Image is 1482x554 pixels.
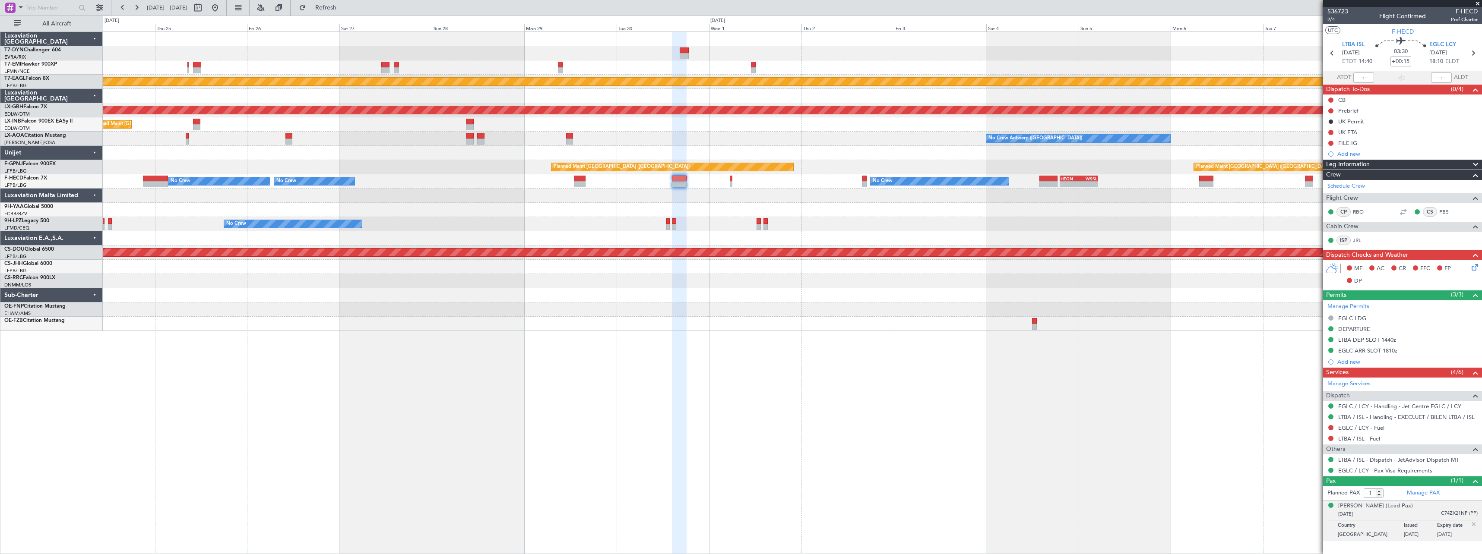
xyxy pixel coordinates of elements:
[1342,49,1360,57] span: [DATE]
[9,17,94,31] button: All Aircraft
[155,24,247,31] div: Thu 25
[1338,424,1384,431] a: EGLC / LCY - Fuel
[1354,277,1362,286] span: DP
[1338,347,1397,354] div: EGLC ARR SLOT 1810z
[988,132,1082,145] div: No Crew Antwerp ([GEOGRAPHIC_DATA])
[1445,57,1459,66] span: ELDT
[1353,208,1372,216] a: RBO
[1337,358,1478,365] div: Add new
[1326,290,1346,300] span: Permits
[104,17,119,25] div: [DATE]
[1326,444,1345,454] span: Others
[1326,391,1350,401] span: Dispatch
[4,176,47,181] a: F-HECDFalcon 7X
[1196,161,1332,173] div: Planned Maint [GEOGRAPHIC_DATA] ([GEOGRAPHIC_DATA])
[1437,523,1470,531] p: Expiry date
[4,304,24,309] span: OE-FNP
[4,182,27,189] a: LFPB/LBG
[1338,502,1413,510] div: [PERSON_NAME] (Lead Pax)
[1336,236,1351,245] div: ISP
[1439,208,1459,216] a: PBS
[1429,41,1456,49] span: EGLC LCY
[709,24,801,31] div: Wed 1
[1338,523,1404,531] p: Country
[4,125,30,132] a: EDLW/DTM
[1336,207,1351,217] div: CP
[4,225,29,231] a: LFMD/CEQ
[1338,118,1364,125] div: UK Permit
[1263,24,1355,31] div: Tue 7
[4,218,49,223] a: 9H-LPZLegacy 500
[1338,107,1358,114] div: Prebrief
[4,54,26,60] a: EVRA/RIX
[4,76,49,81] a: T7-EAGLFalcon 8X
[986,24,1079,31] div: Sat 4
[1079,24,1171,31] div: Sun 5
[4,62,57,67] a: T7-EMIHawker 900XP
[1470,520,1478,528] img: close
[1353,72,1374,83] input: --:--
[1423,207,1437,217] div: CS
[1441,510,1478,517] span: C74ZX21NP (PP)
[1338,403,1461,410] a: EGLC / LCY - Handling - Jet Centre EGLC / LCY
[1061,176,1079,181] div: HEGN
[1444,264,1451,273] span: FP
[63,24,155,31] div: Wed 24
[1327,302,1369,311] a: Manage Permits
[1379,12,1426,21] div: Flight Confirmed
[4,161,56,167] a: F-GPNJFalcon 900EX
[1429,57,1443,66] span: 18:10
[1337,150,1478,157] div: Add new
[247,24,339,31] div: Fri 26
[1326,85,1370,94] span: Dispatch To-Dos
[4,119,73,124] a: LX-INBFalcon 900EX EASy II
[1454,73,1468,82] span: ALDT
[4,139,55,146] a: [PERSON_NAME]/QSA
[1392,27,1414,36] span: F-HECD
[1429,49,1447,57] span: [DATE]
[1327,380,1371,388] a: Manage Services
[1404,531,1437,540] p: [DATE]
[617,24,709,31] div: Tue 30
[4,275,23,280] span: CS-RRC
[22,21,91,27] span: All Aircraft
[1327,489,1360,497] label: Planned PAX
[4,218,22,223] span: 9H-LPZ
[4,247,54,252] a: CS-DOUGlobal 6500
[801,24,894,31] div: Thu 2
[4,253,27,260] a: LFPB/LBG
[1407,489,1440,497] a: Manage PAX
[1338,336,1396,343] div: LTBA DEP SLOT 1440z
[26,1,76,14] input: Trip Number
[1061,182,1079,187] div: -
[4,111,30,117] a: EDLW/DTM
[1342,57,1356,66] span: ETOT
[1326,250,1408,260] span: Dispatch Checks and Weather
[295,1,347,15] button: Refresh
[4,47,61,53] a: T7-DYNChallenger 604
[432,24,524,31] div: Sun 28
[4,104,23,110] span: LX-GBH
[1338,511,1353,517] span: [DATE]
[4,275,55,280] a: CS-RRCFalcon 900LX
[1326,476,1336,486] span: Pax
[1437,531,1470,540] p: [DATE]
[171,175,190,188] div: No Crew
[1451,476,1463,485] span: (1/1)
[1338,325,1370,333] div: DEPARTURE
[4,268,27,274] a: LFPB/LBG
[894,24,986,31] div: Fri 3
[1358,57,1372,66] span: 14:40
[339,24,432,31] div: Sat 27
[1338,96,1346,104] div: CB
[4,261,23,266] span: CS-JHH
[1342,41,1365,49] span: LTBA ISL
[1338,467,1432,474] a: EGLC / LCY - Pax Visa Requirements
[1420,264,1430,273] span: FFC
[4,247,25,252] span: CS-DOU
[1404,523,1437,531] p: Issued
[873,175,893,188] div: No Crew
[1377,264,1384,273] span: AC
[4,204,53,209] a: 9H-YAAGlobal 5000
[4,282,31,288] a: DNMM/LOS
